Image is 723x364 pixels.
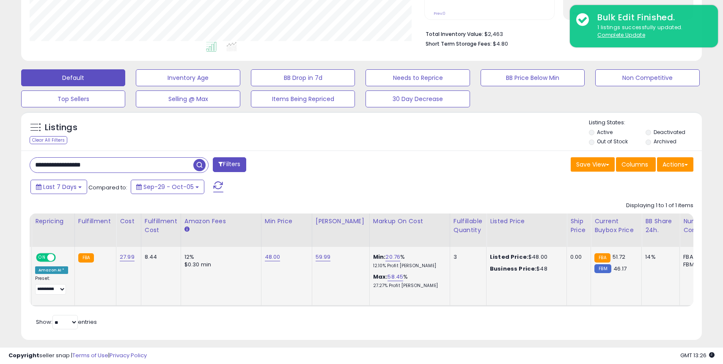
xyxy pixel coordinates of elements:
label: Archived [654,138,676,145]
a: Privacy Policy [110,351,147,359]
b: Short Term Storage Fees: [426,40,492,47]
div: Num of Comp. [683,217,714,235]
span: Sep-29 - Oct-05 [143,183,194,191]
button: Sep-29 - Oct-05 [131,180,204,194]
label: Deactivated [654,129,685,136]
div: Amazon AI * [35,266,68,274]
u: Complete Update [597,31,645,38]
button: Needs to Reprice [366,69,470,86]
b: Listed Price: [490,253,528,261]
button: Save View [571,157,615,172]
button: BB Drop in 7d [251,69,355,86]
button: Columns [616,157,656,172]
div: Listed Price [490,217,563,226]
span: Columns [621,160,648,169]
b: Total Inventory Value: [426,30,483,38]
small: Prev: 0 [434,11,445,16]
div: 1 listings successfully updated. [591,24,712,39]
label: Out of Stock [597,138,628,145]
div: $0.30 min [184,261,255,268]
a: 58.45 [388,273,403,281]
span: Compared to: [88,183,127,192]
div: [PERSON_NAME] [316,217,366,226]
span: $4.80 [493,40,508,48]
h5: Listings [45,122,77,134]
small: Amazon Fees. [184,226,190,233]
div: $48 [490,265,560,273]
small: FBA [594,253,610,263]
button: Last 7 Days [30,180,87,194]
th: The percentage added to the cost of goods (COGS) that forms the calculator for Min & Max prices. [369,213,450,247]
div: BB Share 24h. [645,217,676,235]
button: Default [21,69,125,86]
small: FBA [78,253,94,263]
span: 46.17 [613,265,627,273]
div: Repricing [35,217,71,226]
div: Clear All Filters [30,136,67,144]
div: Ship Price [570,217,587,235]
p: Listing States: [589,119,702,127]
li: $2,463 [426,28,687,38]
a: 59.99 [316,253,331,261]
span: Last 7 Days [43,183,77,191]
button: Items Being Repriced [251,90,355,107]
div: Bulk Edit Finished. [591,11,712,24]
div: Min Price [265,217,308,226]
a: 48.00 [265,253,280,261]
div: 0.00 [570,253,584,261]
div: Cost [120,217,137,226]
div: FBM: 8 [683,261,711,268]
button: Selling @ Max [136,90,240,107]
p: 12.10% Profit [PERSON_NAME] [373,263,443,269]
div: seller snap | | [8,352,147,360]
div: Fulfillment [78,217,113,226]
div: Displaying 1 to 1 of 1 items [626,202,693,210]
span: 2025-10-13 13:26 GMT [680,351,715,359]
div: Preset: [35,276,68,295]
div: 14% [645,253,673,261]
button: Non Competitive [595,69,699,86]
button: Top Sellers [21,90,125,107]
b: Business Price: [490,265,536,273]
button: Actions [657,157,693,172]
div: 3 [454,253,480,261]
div: 12% [184,253,255,261]
div: Current Buybox Price [594,217,638,235]
button: Inventory Age [136,69,240,86]
a: Terms of Use [72,351,108,359]
small: FBM [594,264,611,273]
div: Amazon Fees [184,217,258,226]
button: BB Price Below Min [481,69,585,86]
strong: Copyright [8,351,39,359]
div: % [373,253,443,269]
label: Active [597,129,613,136]
div: Fulfillable Quantity [454,217,483,235]
span: ON [37,254,47,261]
div: 8.44 [145,253,174,261]
div: Fulfillment Cost [145,217,177,235]
button: 30 Day Decrease [366,90,470,107]
div: Markup on Cost [373,217,446,226]
button: Filters [213,157,246,172]
b: Max: [373,273,388,281]
div: % [373,273,443,289]
div: FBA: 1 [683,253,711,261]
span: 51.72 [613,253,626,261]
p: 27.27% Profit [PERSON_NAME] [373,283,443,289]
a: 20.76 [385,253,400,261]
span: OFF [55,254,68,261]
div: $48.00 [490,253,560,261]
a: 27.99 [120,253,135,261]
span: Show: entries [36,318,97,326]
b: Min: [373,253,386,261]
